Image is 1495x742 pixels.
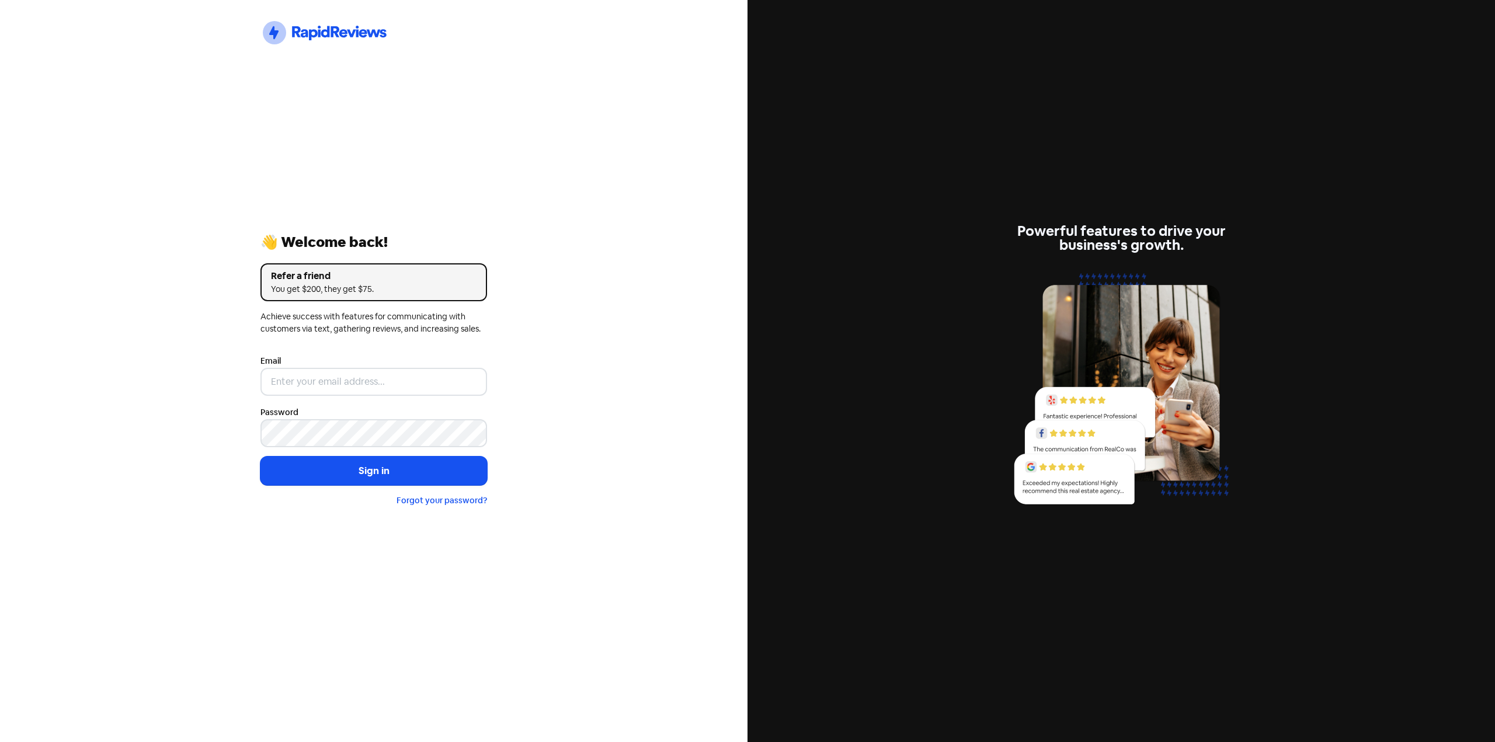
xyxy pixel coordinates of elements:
[260,235,487,249] div: 👋 Welcome back!
[271,283,477,295] div: You get $200, they get $75.
[260,457,487,486] button: Sign in
[271,269,477,283] div: Refer a friend
[260,368,487,396] input: Enter your email address...
[1008,224,1235,252] div: Powerful features to drive your business's growth.
[260,355,281,367] label: Email
[260,406,298,419] label: Password
[260,311,487,335] div: Achieve success with features for communicating with customers via text, gathering reviews, and i...
[397,495,487,506] a: Forgot your password?
[1008,266,1235,518] img: reviews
